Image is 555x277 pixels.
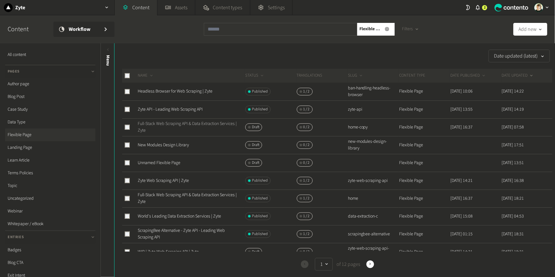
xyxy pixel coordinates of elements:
time: [DATE] 01:15 [450,231,473,237]
button: STATUS [245,73,265,79]
span: Draft [252,124,259,130]
span: 2 [484,5,486,10]
td: data-extraction-c [348,207,399,225]
a: Full-Stack Web Scraping API & Data Extraction Services | Zyte [138,121,237,134]
button: Date updated (latest) [489,50,550,62]
td: Flexible Page [399,190,450,207]
span: Workflow [69,25,98,33]
a: Flexible Page [5,128,95,141]
h2: Zyte [15,4,25,11]
span: Entries [8,234,24,240]
a: Blog CTA [5,256,95,269]
a: Whitepaper / eBook [5,218,95,230]
span: 1 / 2 [303,196,310,201]
time: [DATE] 13:55 [450,106,473,113]
td: zyte-web-scraping-api-copy-test3 [348,243,399,261]
span: 1 / 2 [303,107,310,112]
span: Published [252,178,268,184]
td: Flexible Page [399,207,450,225]
a: Learn Article [5,154,95,167]
time: [DATE] 04:53 [502,213,524,219]
th: CONTENT TYPE [399,69,450,83]
span: Content types [213,4,242,11]
a: New Modules Design Library [138,142,189,148]
a: Data Type [5,116,95,128]
time: [DATE] 18:31 [502,249,524,255]
time: [DATE] 16:37 [450,195,473,202]
span: Settings [268,4,285,11]
span: 0 / 2 [303,160,310,166]
td: new-modules-design-library [348,136,399,154]
span: Published [252,231,268,237]
a: Unnamed Flexible Page [138,160,180,166]
a: Topic [5,179,95,192]
a: Webinar [5,205,95,218]
td: home [348,190,399,207]
time: [DATE] 15:08 [450,213,473,219]
td: Flexible Page [399,154,450,172]
time: [DATE] 17:51 [502,142,524,148]
span: Pages [8,69,20,74]
span: 1 / 2 [303,231,310,237]
td: Flexible Page [399,136,450,154]
span: Filters [402,26,413,32]
time: [DATE] 16:37 [450,124,473,130]
span: 0 / 2 [303,249,310,255]
th: Translations [296,69,348,83]
time: [DATE] 18:21 [502,195,524,202]
a: ScrapingBee Alternative - Zyte API - Leading Web Scraping API [138,227,225,240]
button: 1 [315,258,333,271]
td: scrapingbee-alternative [348,225,399,243]
time: [DATE] 14:19 [502,106,524,113]
td: Flexible Page [399,225,450,243]
a: Landing Page [5,141,95,154]
time: [DATE] 16:38 [502,177,524,184]
span: 0 / 2 [303,142,310,148]
time: [DATE] 14:21 [450,249,473,255]
a: Headless Browser for Web Scraping | Zyte [138,88,212,94]
td: Flexible Page [399,172,450,190]
a: Case Study [5,103,95,116]
span: Published [252,213,268,219]
button: DATE PUBLISHED [450,73,486,79]
span: 1 / 2 [303,178,310,184]
a: Workflow [53,22,114,37]
a: Full-Stack Web Scraping API & Data Extraction Services | Zyte [138,192,237,205]
a: All content [5,48,95,61]
a: WIP | Zyte Web Scraping API | Zyte [138,249,199,255]
button: NAME [138,73,154,79]
button: SLUG [348,73,364,79]
td: zyte-api [348,100,399,118]
td: ban-handling-headless-browser [348,83,399,100]
td: zyte-web-scraping-api [348,172,399,190]
a: Badges [5,244,95,256]
a: Blog Post [5,90,95,103]
span: of 12 pages [335,260,360,268]
button: Filters [397,23,424,36]
span: Menu [105,55,111,66]
img: Linda Giuliano [534,3,543,12]
a: Zyte Web Scraping API | Zyte [138,177,189,184]
time: [DATE] 07:58 [502,124,524,130]
button: DATE UPDATED [502,73,534,79]
a: Author page [5,78,95,90]
span: 0 / 2 [303,124,310,130]
time: [DATE] 18:31 [502,231,524,237]
span: Published [252,196,268,201]
span: 1 / 2 [303,89,310,94]
span: Draft [252,249,259,255]
h2: Content [8,24,43,34]
span: Published [252,89,268,94]
td: Flexible Page [399,100,450,118]
td: home-copy [348,118,399,136]
span: Published [252,107,268,112]
time: [DATE] 10:06 [450,88,473,94]
a: Zyte API - Leading Web Scraping API [138,106,203,113]
img: Zyte [4,3,13,12]
td: Flexible Page [399,243,450,261]
a: World's Leading Data Extraction Services | Zyte [138,213,221,219]
td: Flexible Page [399,118,450,136]
button: Add new [513,23,547,36]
